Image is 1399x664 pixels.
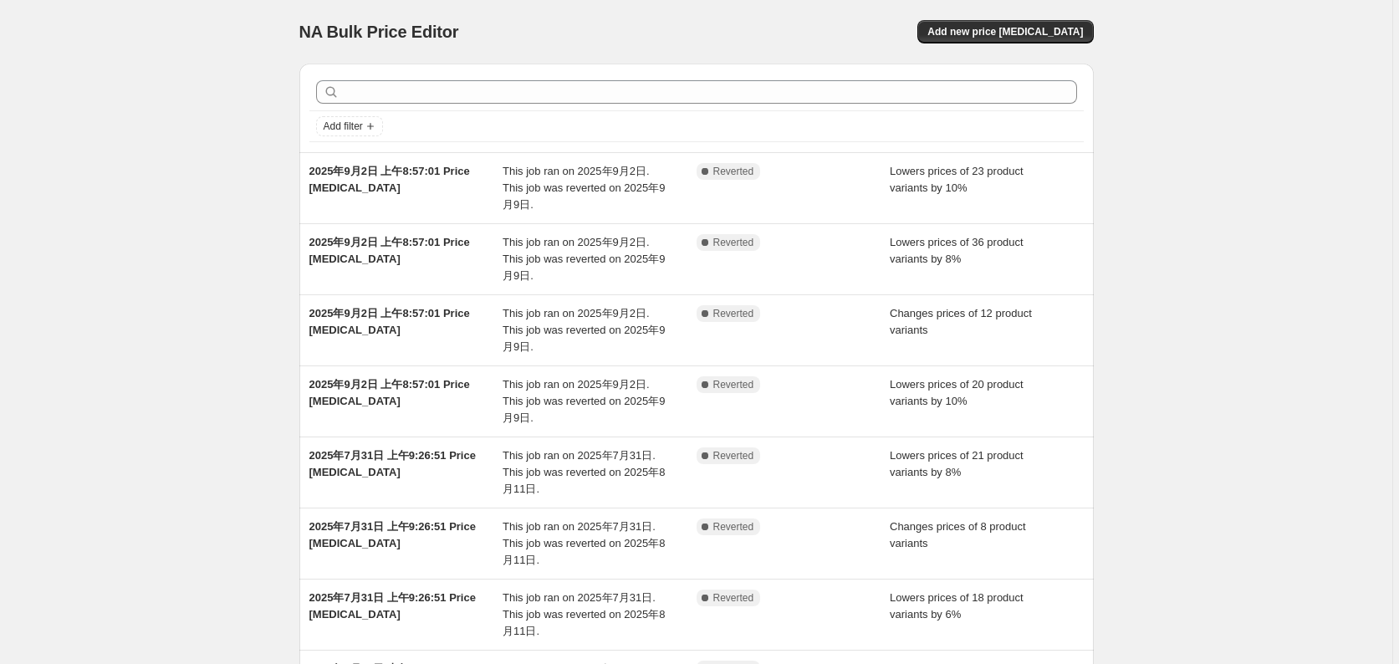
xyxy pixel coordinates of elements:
[309,165,470,194] span: 2025年9月2日 上午8:57:01 Price [MEDICAL_DATA]
[503,165,665,211] span: This job ran on 2025年9月2日. This job was reverted on 2025年9月9日.
[324,120,363,133] span: Add filter
[713,449,754,462] span: Reverted
[309,449,476,478] span: 2025年7月31日 上午9:26:51 Price [MEDICAL_DATA]
[890,165,1024,194] span: Lowers prices of 23 product variants by 10%
[917,20,1093,43] button: Add new price [MEDICAL_DATA]
[503,520,665,566] span: This job ran on 2025年7月31日. This job was reverted on 2025年8月11日.
[927,25,1083,38] span: Add new price [MEDICAL_DATA]
[299,23,459,41] span: NA Bulk Price Editor
[890,591,1024,621] span: Lowers prices of 18 product variants by 6%
[309,236,470,265] span: 2025年9月2日 上午8:57:01 Price [MEDICAL_DATA]
[890,520,1026,549] span: Changes prices of 8 product variants
[713,378,754,391] span: Reverted
[890,236,1024,265] span: Lowers prices of 36 product variants by 8%
[316,116,383,136] button: Add filter
[309,520,476,549] span: 2025年7月31日 上午9:26:51 Price [MEDICAL_DATA]
[890,449,1024,478] span: Lowers prices of 21 product variants by 8%
[713,307,754,320] span: Reverted
[713,591,754,605] span: Reverted
[309,307,470,336] span: 2025年9月2日 上午8:57:01 Price [MEDICAL_DATA]
[713,165,754,178] span: Reverted
[503,591,665,637] span: This job ran on 2025年7月31日. This job was reverted on 2025年8月11日.
[503,236,665,282] span: This job ran on 2025年9月2日. This job was reverted on 2025年9月9日.
[890,378,1024,407] span: Lowers prices of 20 product variants by 10%
[713,520,754,534] span: Reverted
[503,378,665,424] span: This job ran on 2025年9月2日. This job was reverted on 2025年9月9日.
[503,449,665,495] span: This job ran on 2025年7月31日. This job was reverted on 2025年8月11日.
[890,307,1032,336] span: Changes prices of 12 product variants
[503,307,665,353] span: This job ran on 2025年9月2日. This job was reverted on 2025年9月9日.
[309,378,470,407] span: 2025年9月2日 上午8:57:01 Price [MEDICAL_DATA]
[309,591,476,621] span: 2025年7月31日 上午9:26:51 Price [MEDICAL_DATA]
[713,236,754,249] span: Reverted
